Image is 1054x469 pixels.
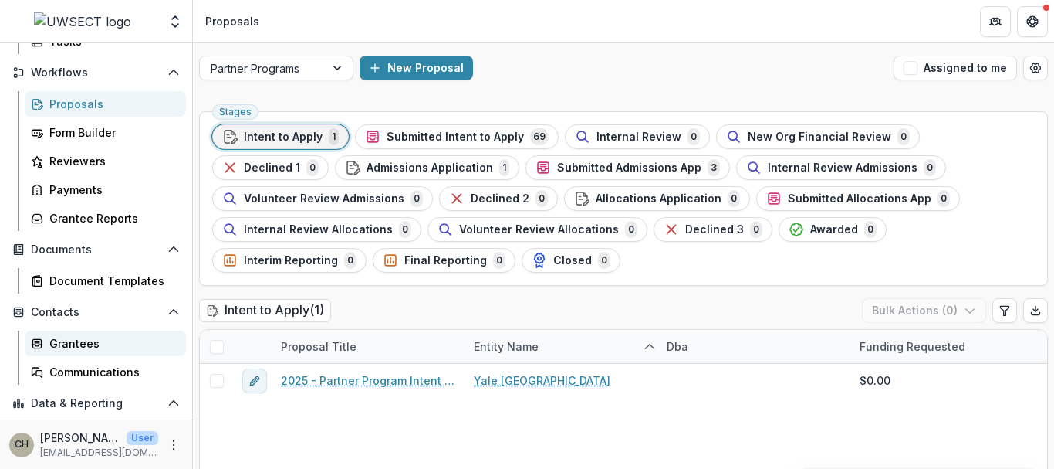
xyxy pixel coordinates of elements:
button: New Proposal [360,56,473,80]
div: Proposals [205,13,259,29]
div: Proposal Title [272,330,465,363]
span: Allocations Application [596,192,721,206]
button: Volunteer Review Allocations0 [427,217,647,242]
button: Submitted Intent to Apply69 [355,124,559,149]
span: 1 [499,159,509,176]
a: Communications [25,359,186,385]
button: New Org Financial Review0 [716,124,920,149]
span: 0 [625,221,637,238]
span: 0 [535,190,548,207]
span: Intent to Apply [244,131,323,144]
span: Internal Review Admissions [768,161,917,175]
span: 0 [864,221,877,238]
button: Open entity switcher [164,6,186,37]
button: Closed0 [522,248,620,273]
button: Edit table settings [992,298,1017,323]
p: [EMAIL_ADDRESS][DOMAIN_NAME] [40,446,158,460]
a: Form Builder [25,120,186,145]
span: Workflows [31,66,161,80]
button: Internal Review Admissions0 [736,155,946,180]
div: Funding Requested [850,330,1043,363]
span: Contacts [31,306,161,319]
span: Internal Review Allocations [244,223,393,236]
div: Entity Name [465,330,657,363]
svg: sorted ascending [644,341,656,353]
span: 69 [530,128,549,145]
a: Grantee Reports [25,206,186,231]
span: Documents [31,243,161,257]
div: Grantees [49,335,174,352]
button: Volunteer Review Admissions0 [212,186,433,211]
button: Submitted Admissions App3 [525,155,730,180]
div: Payments [49,182,174,198]
span: Interim Reporting [244,254,338,267]
div: Carli Herz [15,440,29,450]
a: Reviewers [25,148,186,174]
button: Get Help [1017,6,1048,37]
button: Open Workflows [6,60,186,85]
button: Open table manager [1023,56,1048,80]
div: Proposal Title [272,338,366,355]
span: 0 [344,252,356,269]
button: Declined 10 [212,155,329,180]
button: Open Data & Reporting [6,391,186,416]
button: Admissions Application1 [335,155,519,180]
span: 0 [410,190,423,207]
nav: breadcrumb [199,10,265,32]
button: Open Contacts [6,300,186,325]
span: New Org Financial Review [748,131,891,144]
div: Entity Name [465,338,548,355]
span: 0 [937,190,950,207]
button: More [164,436,183,454]
span: Final Reporting [404,254,487,267]
span: Data & Reporting [31,397,161,410]
span: 3 [708,159,720,176]
button: Allocations Application0 [564,186,750,211]
span: Submitted Admissions App [557,161,701,175]
p: User [127,431,158,445]
span: 0 [687,128,700,145]
button: Open Documents [6,237,186,262]
a: 2025 - Partner Program Intent to Apply [281,372,455,389]
button: Submitted Allocations App0 [756,186,960,211]
div: Document Templates [49,273,174,289]
a: Yale [GEOGRAPHIC_DATA] [474,372,610,389]
button: Awarded0 [779,217,887,242]
a: Proposals [25,91,186,117]
span: Volunteer Review Allocations [459,223,619,236]
button: Assigned to me [894,56,1017,80]
span: 0 [924,159,936,176]
span: Declined 2 [471,192,529,206]
div: Reviewers [49,153,174,169]
button: Internal Review Allocations0 [212,217,421,242]
div: Proposals [49,96,174,112]
button: Declined 30 [654,217,772,242]
span: Volunteer Review Admissions [244,192,404,206]
span: Awarded [810,223,858,236]
span: $0.00 [860,372,890,389]
span: 0 [897,128,910,145]
span: 0 [728,190,740,207]
span: Submitted Intent to Apply [387,131,524,144]
span: Declined 1 [244,161,300,175]
span: Closed [553,254,592,267]
div: Form Builder [49,124,174,141]
span: Internal Review [596,131,681,144]
button: Intent to Apply1 [212,124,349,149]
div: Funding Requested [850,338,975,355]
button: Declined 20 [439,186,558,211]
span: 0 [399,221,411,238]
button: Internal Review0 [565,124,710,149]
button: Partners [980,6,1011,37]
button: Export table data [1023,298,1048,323]
span: Stages [219,107,252,117]
div: Dba [657,338,698,355]
div: Dba [657,330,850,363]
span: Declined 3 [685,223,744,236]
a: Document Templates [25,268,186,294]
span: 1 [329,128,339,145]
span: 0 [306,159,319,176]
